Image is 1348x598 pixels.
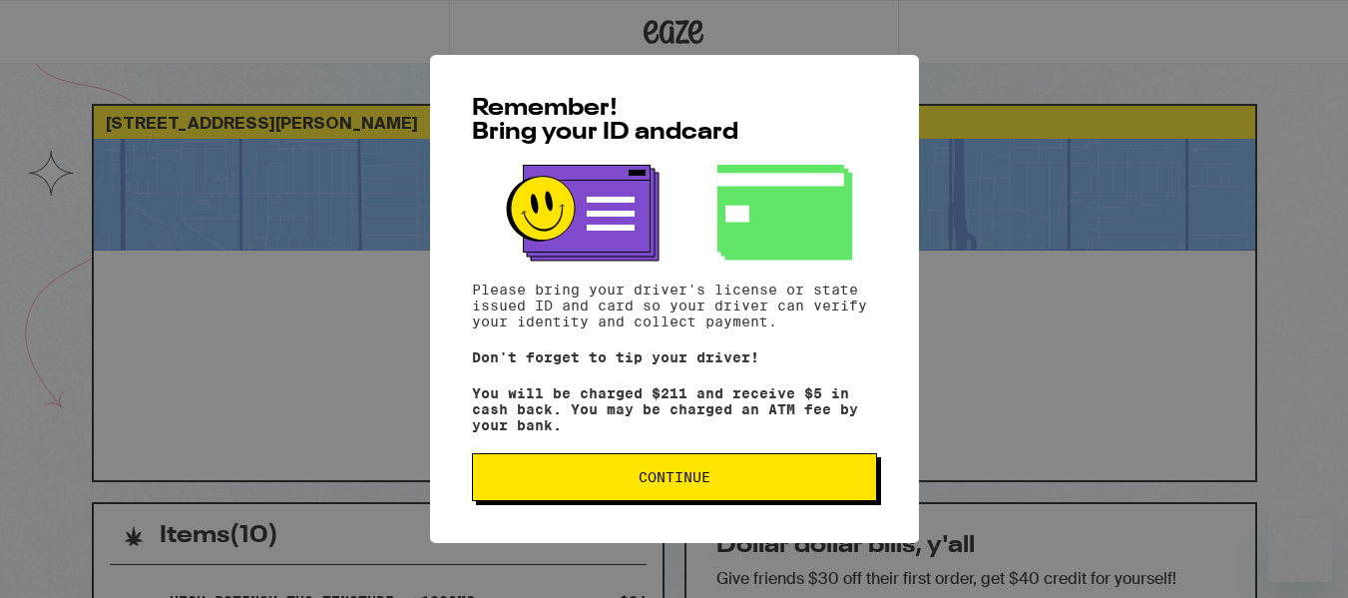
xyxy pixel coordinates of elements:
[472,282,877,329] p: Please bring your driver's license or state issued ID and card so your driver can verify your ide...
[472,97,738,145] span: Remember! Bring your ID and card
[1268,518,1332,582] iframe: Button to launch messaging window
[472,385,877,433] p: You will be charged $211 and receive $5 in cash back. You may be charged an ATM fee by your bank.
[472,349,877,365] p: Don't forget to tip your driver!
[472,453,877,501] button: Continue
[639,470,710,484] span: Continue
